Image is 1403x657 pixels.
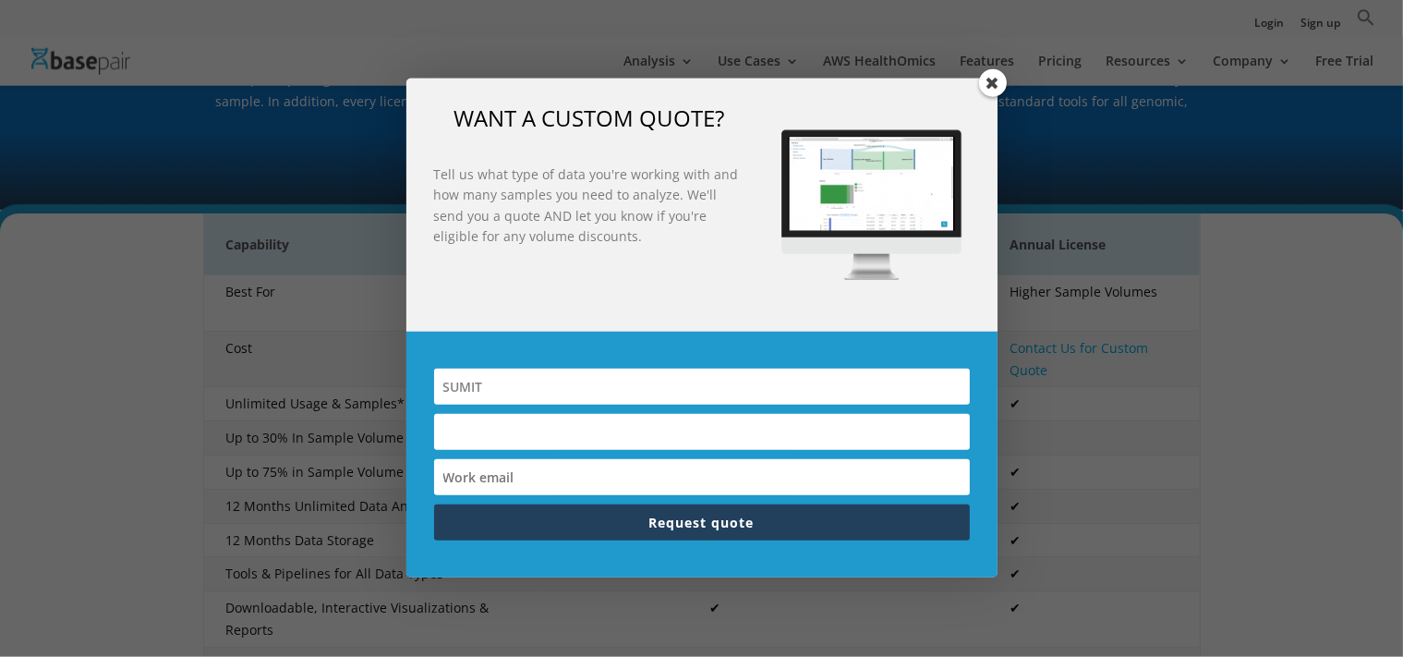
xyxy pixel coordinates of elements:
iframe: Drift Widget Chat Controller [1311,565,1381,635]
input: Full name [434,369,970,405]
button: Request quote [434,505,970,541]
input: Work email [434,459,970,495]
strong: Tell us what type of data you're working with and how many samples you need to analyze. We'll sen... [434,165,739,245]
iframe: Drift Widget Chat Window [1022,253,1392,576]
span: Request quote [649,514,755,531]
span: WANT A CUSTOM QUOTE? [454,103,724,133]
input: # of samples & data type (ex: 50 RNA-seq, 40 WES) [434,414,970,450]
